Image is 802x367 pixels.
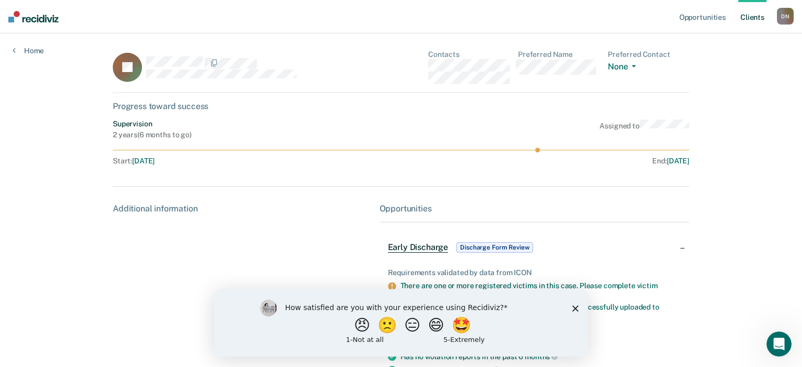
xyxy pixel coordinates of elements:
[777,8,794,25] button: DN
[406,157,689,165] div: End :
[456,242,533,253] span: Discharge Form Review
[428,50,510,59] dt: Contacts
[113,131,192,139] div: 2 years ( 6 months to go )
[388,268,681,277] div: Requirements validated by data from ICON
[599,120,689,139] div: Assigned to
[214,289,588,357] iframe: Survey by Kim from Recidiviz
[113,120,192,128] div: Supervision
[113,157,402,165] div: Start :
[667,157,689,165] span: [DATE]
[132,157,155,165] span: [DATE]
[113,101,689,111] div: Progress toward success
[608,50,689,59] dt: Preferred Contact
[777,8,794,25] div: D N
[113,204,371,214] div: Additional information
[388,242,449,253] span: Early Discharge
[518,50,599,59] dt: Preferred Name
[525,352,558,361] span: months
[380,231,689,264] div: Early DischargeDischarge Form Review
[766,332,792,357] iframe: Intercom live chat
[8,11,58,22] img: Recidiviz
[608,62,640,74] button: None
[400,281,681,299] div: There are one or more registered victims in this case. Please complete victim notification.
[380,204,689,214] div: Opportunities
[13,46,44,55] a: Home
